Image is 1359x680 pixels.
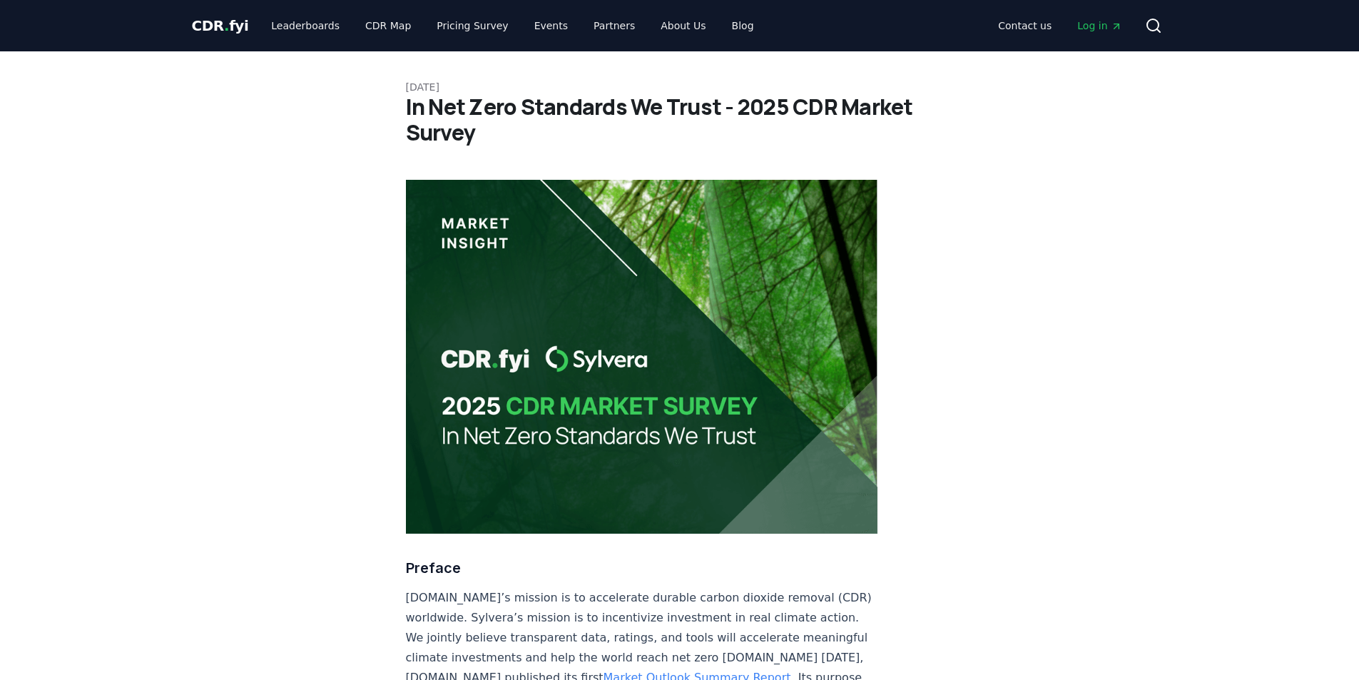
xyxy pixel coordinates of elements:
h1: In Net Zero Standards We Trust - 2025 CDR Market Survey [406,94,954,146]
h3: Preface [406,557,878,579]
nav: Main [987,13,1133,39]
a: About Us [649,13,717,39]
a: Leaderboards [260,13,351,39]
img: blog post image [406,180,878,534]
span: Log in [1077,19,1121,33]
a: Blog [721,13,765,39]
a: Events [523,13,579,39]
a: Log in [1066,13,1133,39]
a: Contact us [987,13,1063,39]
span: . [224,17,229,34]
span: CDR fyi [192,17,249,34]
a: CDR.fyi [192,16,249,36]
a: Partners [582,13,646,39]
a: CDR Map [354,13,422,39]
a: Pricing Survey [425,13,519,39]
p: [DATE] [406,80,954,94]
nav: Main [260,13,765,39]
